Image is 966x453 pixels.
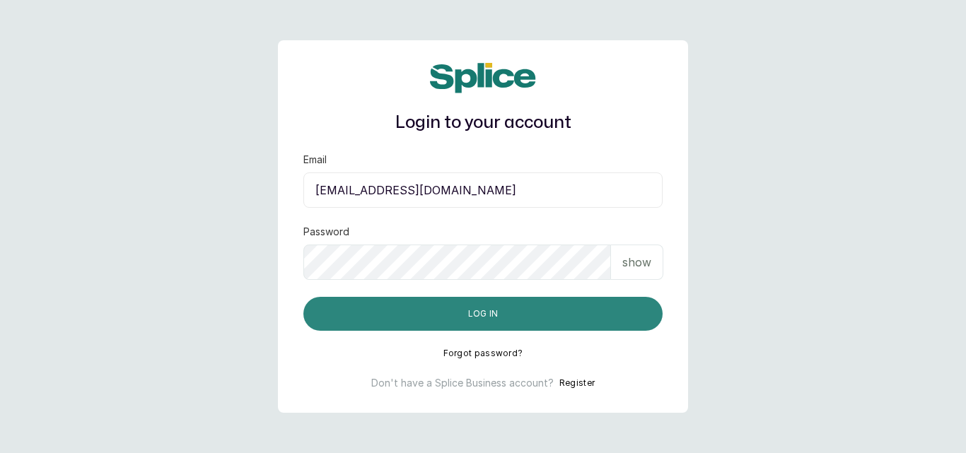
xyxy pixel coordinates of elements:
[303,110,663,136] h1: Login to your account
[559,376,595,390] button: Register
[303,172,663,208] input: email@acme.com
[303,225,349,239] label: Password
[371,376,554,390] p: Don't have a Splice Business account?
[622,254,651,271] p: show
[303,297,663,331] button: Log in
[303,153,327,167] label: Email
[443,348,523,359] button: Forgot password?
